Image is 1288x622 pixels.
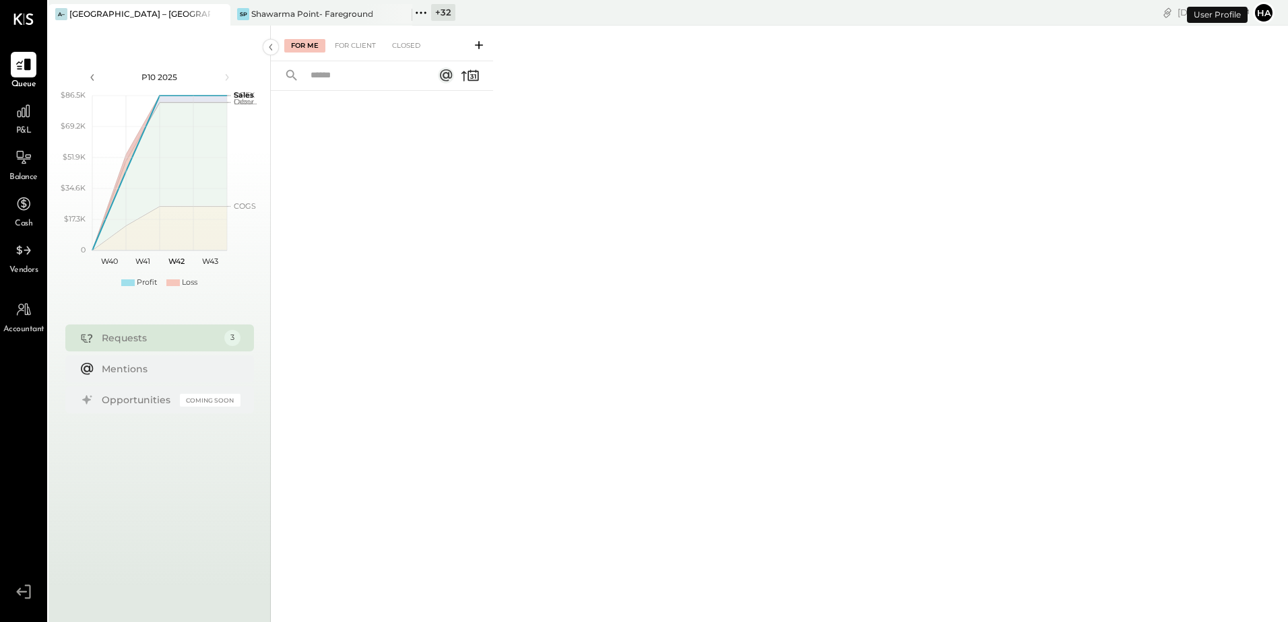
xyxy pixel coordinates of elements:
span: Queue [11,79,36,91]
div: A– [55,8,67,20]
text: 0 [81,245,86,254]
span: Cash [15,218,32,230]
text: $34.6K [61,183,86,193]
a: Balance [1,145,46,184]
text: W42 [168,256,185,266]
text: Sales [234,90,254,100]
div: [DATE] [1178,6,1250,19]
div: Requests [102,331,218,345]
a: Queue [1,52,46,91]
div: For Client [328,39,383,53]
div: 3 [224,330,240,346]
span: Vendors [9,265,38,277]
a: Cash [1,191,46,230]
div: SP [237,8,249,20]
div: Shawarma Point- Fareground [251,8,373,20]
div: Closed [385,39,427,53]
a: P&L [1,98,46,137]
span: Balance [9,172,38,184]
text: Labor [234,97,254,106]
button: Ha [1253,2,1275,24]
div: Mentions [102,362,234,376]
div: User Profile [1187,7,1248,23]
text: $51.9K [63,152,86,162]
div: Coming Soon [180,394,240,407]
div: Opportunities [102,393,173,407]
text: W43 [202,256,218,266]
div: For Me [284,39,325,53]
a: Vendors [1,238,46,277]
text: COGS [234,201,256,211]
text: $69.2K [61,121,86,131]
text: W40 [100,256,117,266]
div: [GEOGRAPHIC_DATA] – [GEOGRAPHIC_DATA] [69,8,210,20]
text: W41 [135,256,150,266]
div: Profit [137,277,157,288]
text: $17.3K [64,214,86,223]
div: copy link [1161,5,1174,20]
text: Occu... [234,97,257,106]
text: $86.5K [61,90,86,100]
div: + 32 [431,4,455,21]
span: Accountant [3,324,44,336]
div: Loss [182,277,197,288]
div: P10 2025 [102,71,217,83]
a: Accountant [1,297,46,336]
span: P&L [16,125,32,137]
